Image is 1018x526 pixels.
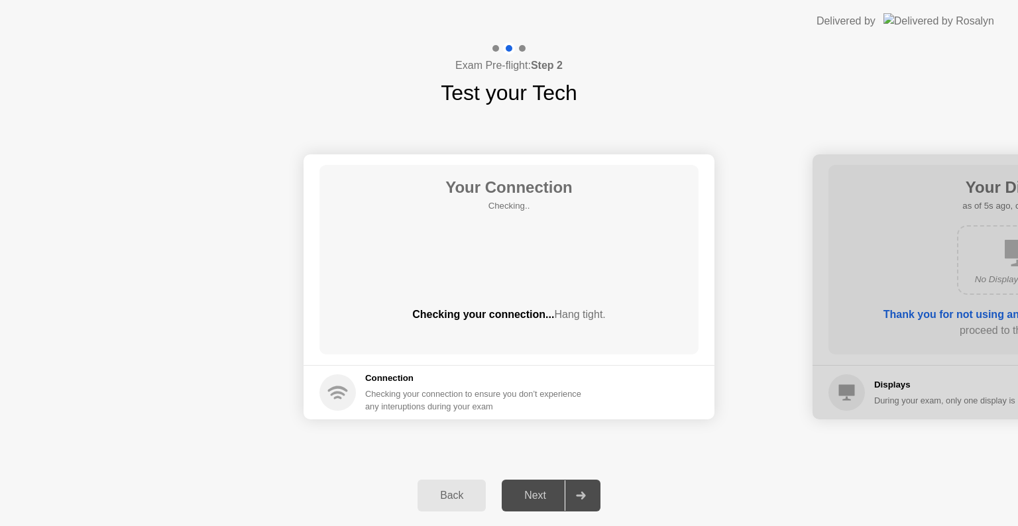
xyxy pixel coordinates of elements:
[445,199,573,213] h5: Checking..
[441,77,577,109] h1: Test your Tech
[531,60,563,71] b: Step 2
[554,309,605,320] span: Hang tight.
[365,388,589,413] div: Checking your connection to ensure you don’t experience any interuptions during your exam
[422,490,482,501] div: Back
[365,372,589,385] h5: Connection
[817,13,876,29] div: Delivered by
[455,58,563,74] h4: Exam Pre-flight:
[506,490,565,501] div: Next
[445,176,573,199] h1: Your Connection
[418,480,486,511] button: Back
[883,13,994,28] img: Delivered by Rosalyn
[319,307,699,323] div: Checking your connection...
[502,480,600,511] button: Next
